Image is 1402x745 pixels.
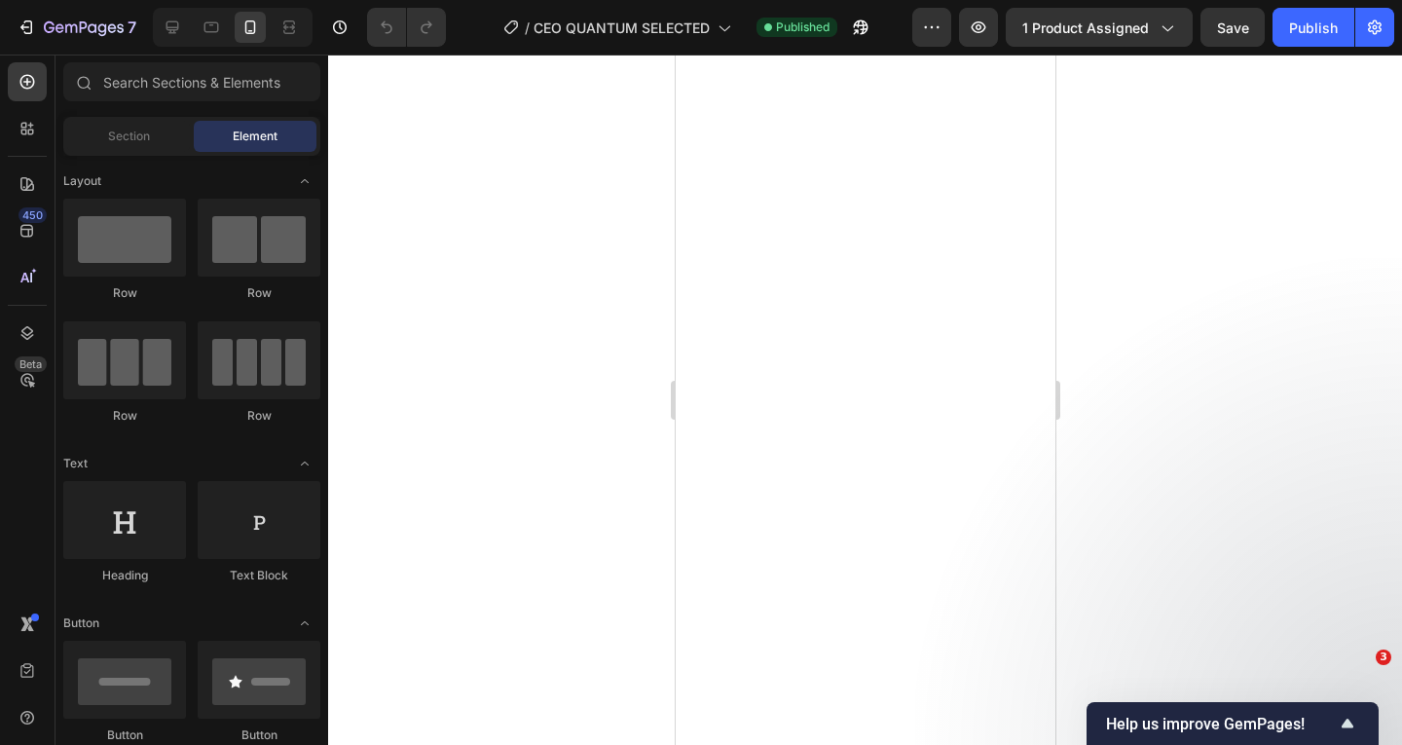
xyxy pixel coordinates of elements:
div: Publish [1289,18,1338,38]
button: 1 product assigned [1006,8,1193,47]
span: Element [233,128,277,145]
button: Publish [1273,8,1354,47]
button: Save [1200,8,1265,47]
span: Button [63,615,99,632]
button: 7 [8,8,145,47]
span: Save [1217,19,1249,36]
span: Published [776,19,830,36]
div: Heading [63,567,186,584]
span: Toggle open [289,448,320,479]
span: Text [63,455,88,472]
div: Button [63,726,186,744]
span: Layout [63,172,101,190]
div: Row [63,407,186,425]
div: 450 [18,207,47,223]
input: Search Sections & Elements [63,62,320,101]
span: CEO QUANTUM SELECTED [534,18,710,38]
div: Undo/Redo [367,8,446,47]
div: Button [198,726,320,744]
div: Row [198,284,320,302]
span: 3 [1376,650,1391,665]
span: Help us improve GemPages! [1106,715,1336,733]
div: Beta [15,356,47,372]
iframe: Design area [676,55,1055,745]
span: Toggle open [289,608,320,639]
span: / [525,18,530,38]
span: 1 product assigned [1022,18,1149,38]
span: Section [108,128,150,145]
iframe: Intercom live chat [1336,679,1383,726]
p: 7 [128,16,136,39]
div: Text Block [198,567,320,584]
button: Show survey - Help us improve GemPages! [1106,712,1359,735]
span: Toggle open [289,166,320,197]
div: Row [198,407,320,425]
div: Row [63,284,186,302]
